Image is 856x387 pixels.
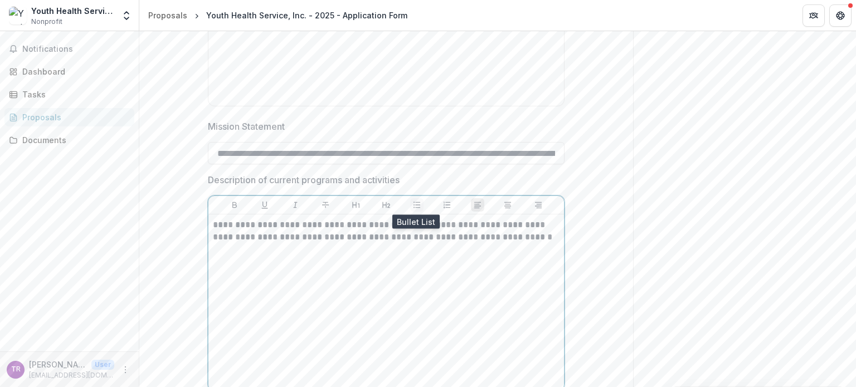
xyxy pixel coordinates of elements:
a: Tasks [4,85,134,104]
span: Notifications [22,45,130,54]
button: Partners [802,4,825,27]
div: Youth Health Service, Inc. - 2025 - Application Form [206,9,407,21]
button: Align Left [471,198,484,212]
div: Tammie Rizzio [11,366,21,373]
div: Dashboard [22,66,125,77]
div: Tasks [22,89,125,100]
div: Documents [22,134,125,146]
button: Ordered List [440,198,454,212]
div: Youth Health Service, Inc. [31,5,114,17]
p: Description of current programs and activities [208,173,400,187]
button: Bullet List [410,198,424,212]
a: Dashboard [4,62,134,81]
nav: breadcrumb [144,7,412,23]
p: [EMAIL_ADDRESS][DOMAIN_NAME] [29,370,114,380]
button: Notifications [4,40,134,58]
button: Italicize [289,198,302,212]
div: Proposals [22,111,125,123]
p: Mission Statement [208,120,285,133]
button: Get Help [829,4,852,27]
button: Underline [258,198,271,212]
button: Bold [228,198,241,212]
button: Align Center [501,198,514,212]
button: Align Right [532,198,545,212]
button: Strike [319,198,332,212]
a: Documents [4,131,134,149]
button: Heading 2 [380,198,393,212]
p: User [91,360,114,370]
img: Youth Health Service, Inc. [9,7,27,25]
span: Nonprofit [31,17,62,27]
p: [PERSON_NAME] [29,359,87,370]
button: Heading 1 [349,198,363,212]
a: Proposals [4,108,134,126]
button: Open entity switcher [119,4,134,27]
div: Proposals [148,9,187,21]
a: Proposals [144,7,192,23]
button: More [119,363,132,376]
